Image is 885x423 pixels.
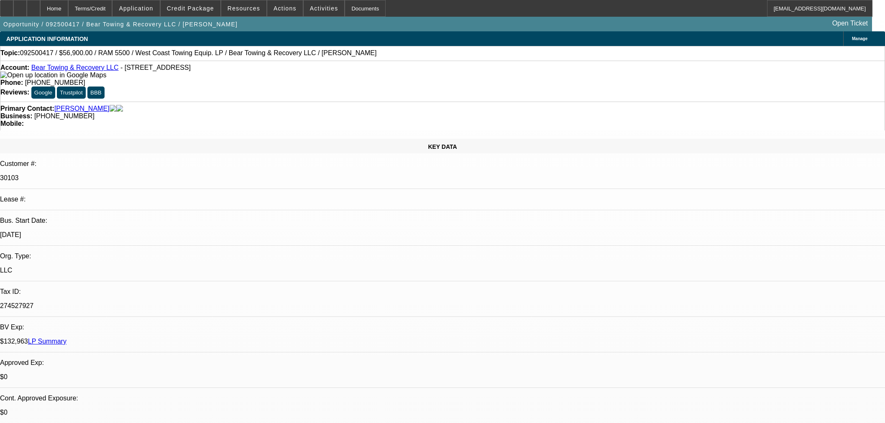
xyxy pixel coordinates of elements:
span: APPLICATION INFORMATION [6,36,88,42]
span: KEY DATA [428,143,457,150]
button: Activities [304,0,345,16]
a: View Google Maps [0,71,106,79]
button: Google [31,87,55,99]
strong: Reviews: [0,89,29,96]
span: Activities [310,5,338,12]
span: [PHONE_NUMBER] [25,79,85,86]
span: 092500417 / $56,900.00 / RAM 5500 / West Coast Towing Equip. LP / Bear Towing & Recovery LLC / [P... [20,49,377,57]
strong: Topic: [0,49,20,57]
span: Credit Package [167,5,214,12]
strong: Account: [0,64,29,71]
strong: Business: [0,112,32,120]
img: Open up location in Google Maps [0,71,106,79]
span: Opportunity / 092500417 / Bear Towing & Recovery LLC / [PERSON_NAME] [3,21,238,28]
a: Bear Towing & Recovery LLC [31,64,119,71]
button: Trustpilot [57,87,85,99]
button: Resources [221,0,266,16]
a: Open Ticket [829,16,871,31]
button: Credit Package [161,0,220,16]
a: LP Summary [28,338,67,345]
strong: Phone: [0,79,23,86]
span: - [STREET_ADDRESS] [120,64,191,71]
a: [PERSON_NAME] [54,105,110,112]
img: facebook-icon.png [110,105,116,112]
span: Actions [274,5,297,12]
span: Application [119,5,153,12]
span: Resources [228,5,260,12]
img: linkedin-icon.png [116,105,123,112]
button: Actions [267,0,303,16]
span: [PHONE_NUMBER] [34,112,95,120]
strong: Primary Contact: [0,105,54,112]
span: Manage [852,36,867,41]
button: Application [113,0,159,16]
strong: Mobile: [0,120,24,127]
button: BBB [87,87,105,99]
